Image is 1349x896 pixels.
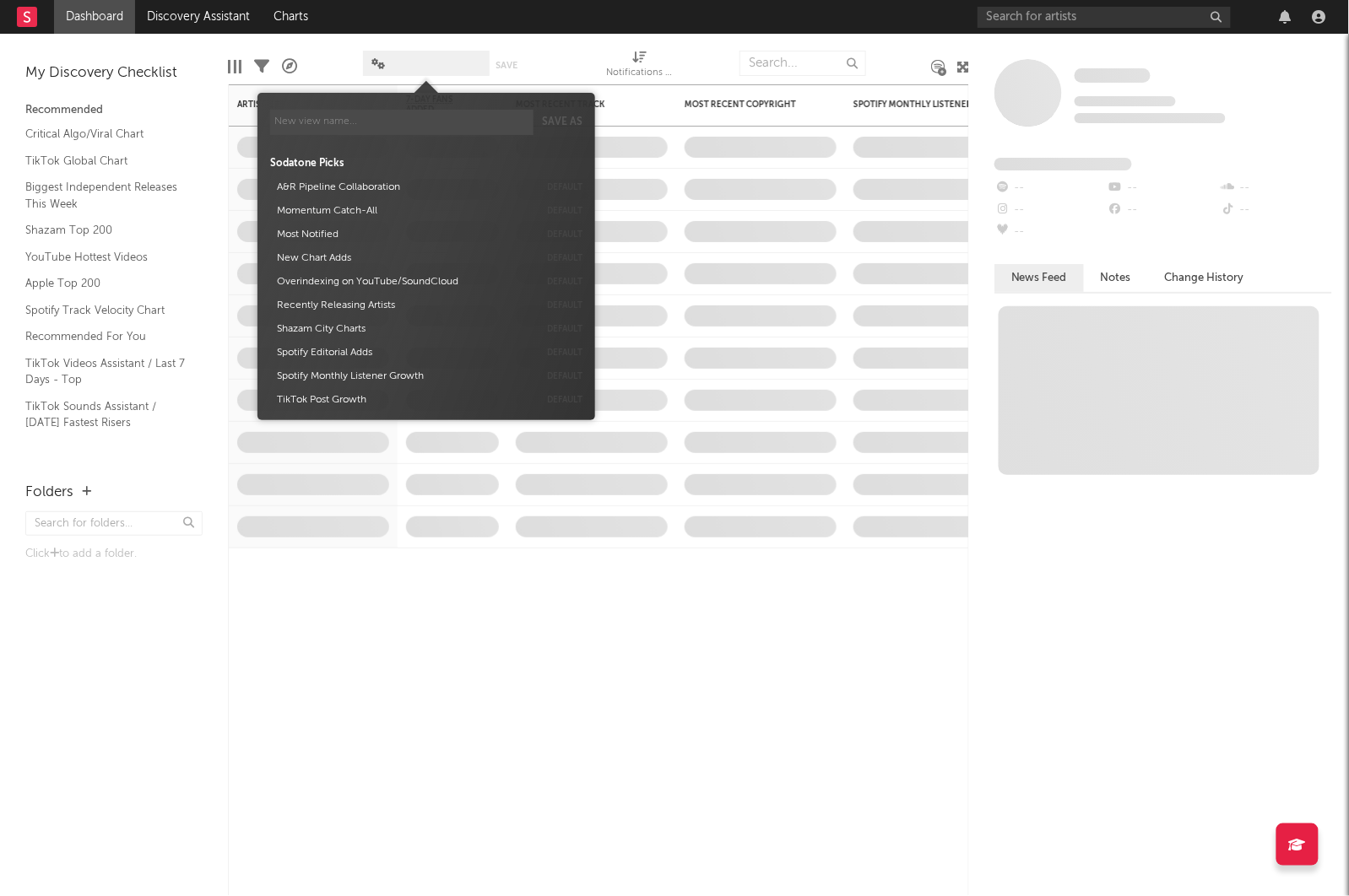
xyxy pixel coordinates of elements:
[25,221,186,240] a: Shazam Top 200
[994,264,1084,292] button: News Feed
[547,207,582,215] button: default
[606,63,674,84] div: Notifications (Artist)
[25,544,203,564] div: Click to add a folder.
[1148,264,1261,292] button: Change History
[994,158,1132,170] span: Fans Added by Platform
[1075,68,1151,83] span: Some Artist
[25,511,203,536] input: Search for folders...
[994,177,1107,199] div: --
[547,325,582,333] button: default
[978,7,1231,28] input: Search for artists
[25,327,186,346] a: Recommended For You
[25,178,186,213] a: Biggest Independent Releases This Week
[271,364,539,388] button: Spotify Monthly Listener Growth
[547,348,582,357] button: default
[496,61,517,70] button: Save
[25,63,203,84] div: My Discovery Checklist
[853,100,980,110] div: Spotify Monthly Listeners
[25,152,186,170] a: TikTok Global Chart
[282,42,297,91] div: A&R Pipeline
[25,125,186,143] a: Critical Algo/Viral Chart
[1075,96,1176,106] span: Tracking Since: [DATE]
[270,110,534,135] input: New view name...
[25,274,186,293] a: Apple Top 200
[228,42,241,91] div: Edit Columns
[271,223,539,246] button: Most Notified
[994,199,1107,221] div: --
[271,341,539,364] button: Spotify Editorial Adds
[547,183,582,192] button: default
[1084,264,1148,292] button: Notes
[606,42,674,91] div: Notifications (Artist)
[254,42,269,91] div: Filters
[271,317,539,341] button: Shazam City Charts
[547,230,582,239] button: default
[25,397,186,432] a: TikTok Sounds Assistant / [DATE] Fastest Risers
[237,100,364,110] div: Artist
[270,156,582,171] div: Sodatone Picks
[547,254,582,262] button: default
[271,175,539,199] button: A&R Pipeline Collaboration
[740,51,866,76] input: Search...
[25,483,73,503] div: Folders
[25,301,186,320] a: Spotify Track Velocity Chart
[25,248,186,267] a: YouTube Hottest Videos
[542,110,582,135] button: Save as
[547,372,582,381] button: default
[25,354,186,389] a: TikTok Videos Assistant / Last 7 Days - Top
[1107,177,1219,199] div: --
[271,199,539,223] button: Momentum Catch-All
[271,270,539,294] button: Overindexing on YouTube/SoundCloud
[1075,113,1226,123] span: 0 fans last week
[1107,199,1219,221] div: --
[994,221,1107,243] div: --
[271,388,539,412] button: TikTok Post Growth
[25,100,203,121] div: Recommended
[685,100,811,110] div: Most Recent Copyright
[547,396,582,404] button: default
[1220,199,1332,221] div: --
[547,301,582,310] button: default
[547,278,582,286] button: default
[271,294,539,317] button: Recently Releasing Artists
[1075,67,1151,84] a: Some Artist
[1220,177,1332,199] div: --
[271,246,539,270] button: New Chart Adds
